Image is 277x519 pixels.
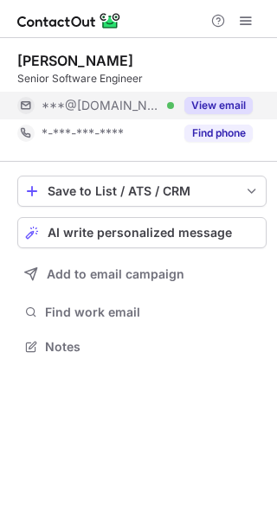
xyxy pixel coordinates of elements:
img: ContactOut v5.3.10 [17,10,121,31]
span: AI write personalized message [48,226,232,240]
button: save-profile-one-click [17,176,267,207]
span: Add to email campaign [47,267,184,281]
span: Find work email [45,304,260,320]
div: [PERSON_NAME] [17,52,133,69]
button: Find work email [17,300,267,324]
span: ***@[DOMAIN_NAME] [42,98,161,113]
button: Add to email campaign [17,259,267,290]
button: Reveal Button [184,97,253,114]
div: Save to List / ATS / CRM [48,184,236,198]
button: AI write personalized message [17,217,267,248]
button: Notes [17,335,267,359]
span: Notes [45,339,260,355]
button: Reveal Button [184,125,253,142]
div: Senior Software Engineer [17,71,267,86]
